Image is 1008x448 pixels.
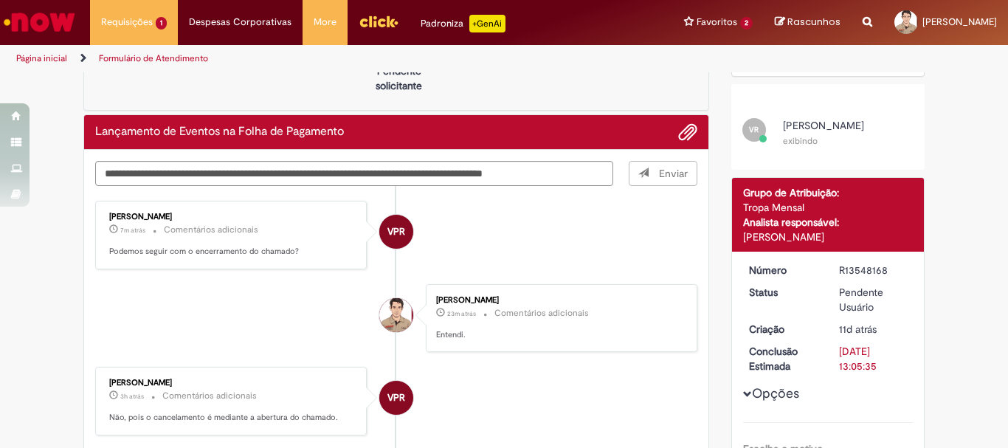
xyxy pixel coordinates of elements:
[839,285,908,314] div: Pendente Usuário
[109,246,355,258] p: Podemos seguir com o encerramento do chamado?
[95,125,344,139] h2: Lançamento de Eventos na Folha de Pagamento Histórico de tíquete
[387,380,405,416] span: VPR
[379,381,413,415] div: undefined Online
[447,309,476,318] time: 29/09/2025 13:03:45
[120,392,144,401] span: 3h atrás
[109,213,355,221] div: [PERSON_NAME]
[421,15,505,32] div: Padroniza
[379,215,413,249] div: undefined Online
[156,17,167,30] span: 1
[162,390,257,402] small: Comentários adicionais
[109,412,355,424] p: Não, pois o cancelamento é mediante a abertura do chamado.
[749,125,759,134] span: VR
[436,329,682,341] p: Entendi.
[743,200,914,215] div: Tropa Mensal
[678,123,697,142] button: Adicionar anexos
[775,15,840,30] a: Rascunhos
[101,15,153,30] span: Requisições
[494,307,589,320] small: Comentários adicionais
[738,263,829,278] dt: Número
[469,15,505,32] p: +GenAi
[783,135,818,147] small: exibindo
[314,15,336,30] span: More
[1,7,77,37] img: ServiceNow
[95,161,613,186] textarea: Digite sua mensagem aqui...
[738,285,829,300] dt: Status
[109,379,355,387] div: [PERSON_NAME]
[783,119,864,132] span: [PERSON_NAME]
[839,344,908,373] div: [DATE] 13:05:35
[436,296,682,305] div: [PERSON_NAME]
[387,214,405,249] span: VPR
[363,63,435,93] p: Pendente solicitante
[740,17,753,30] span: 2
[738,322,829,337] dt: Criação
[16,52,67,64] a: Página inicial
[189,15,291,30] span: Despesas Corporativas
[447,309,476,318] span: 23m atrás
[743,230,914,244] div: [PERSON_NAME]
[743,215,914,230] div: Analista responsável:
[120,392,144,401] time: 29/09/2025 10:34:08
[99,52,208,64] a: Formulário de Atendimento
[379,298,413,332] div: Rodrigo De Resende Melo
[697,15,737,30] span: Favoritos
[743,185,914,200] div: Grupo de Atribuição:
[839,323,877,336] time: 18/09/2025 16:21:15
[839,322,908,337] div: 18/09/2025 16:21:15
[839,323,877,336] span: 11d atrás
[120,226,145,235] time: 29/09/2025 13:20:05
[922,15,997,28] span: [PERSON_NAME]
[738,344,829,373] dt: Conclusão Estimada
[787,15,840,29] span: Rascunhos
[11,45,661,72] ul: Trilhas de página
[359,10,398,32] img: click_logo_yellow_360x200.png
[120,226,145,235] span: 7m atrás
[839,263,908,278] div: R13548168
[164,224,258,236] small: Comentários adicionais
